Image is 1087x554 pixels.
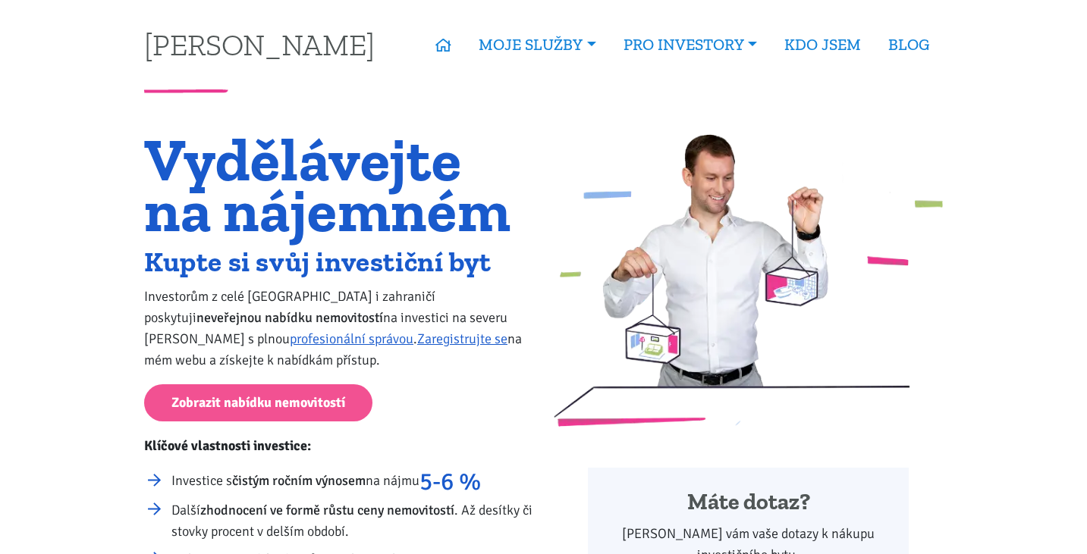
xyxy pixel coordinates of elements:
[419,467,481,496] strong: 5-6 %
[144,384,372,421] a: Zobrazit nabídku nemovitostí
[875,27,943,62] a: BLOG
[144,134,533,236] h1: Vydělávejte na nájemném
[417,330,507,347] a: Zaregistrujte se
[290,330,413,347] a: profesionální správou
[144,286,533,371] p: Investorům z celé [GEOGRAPHIC_DATA] i zahraničí poskytuji na investici na severu [PERSON_NAME] s ...
[196,309,383,326] strong: neveřejnou nabídku nemovitostí
[771,27,875,62] a: KDO JSEM
[144,249,533,274] h2: Kupte si svůj investiční byt
[171,470,533,493] li: Investice s na nájmu
[608,488,888,517] h4: Máte dotaz?
[144,30,375,59] a: [PERSON_NAME]
[144,435,533,456] p: Klíčové vlastnosti investice:
[200,502,454,518] strong: zhodnocení ve formě růstu ceny nemovitostí
[171,499,533,542] li: Další . Až desítky či stovky procent v delším období.
[465,27,609,62] a: MOJE SLUŽBY
[232,472,366,489] strong: čistým ročním výnosem
[610,27,771,62] a: PRO INVESTORY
